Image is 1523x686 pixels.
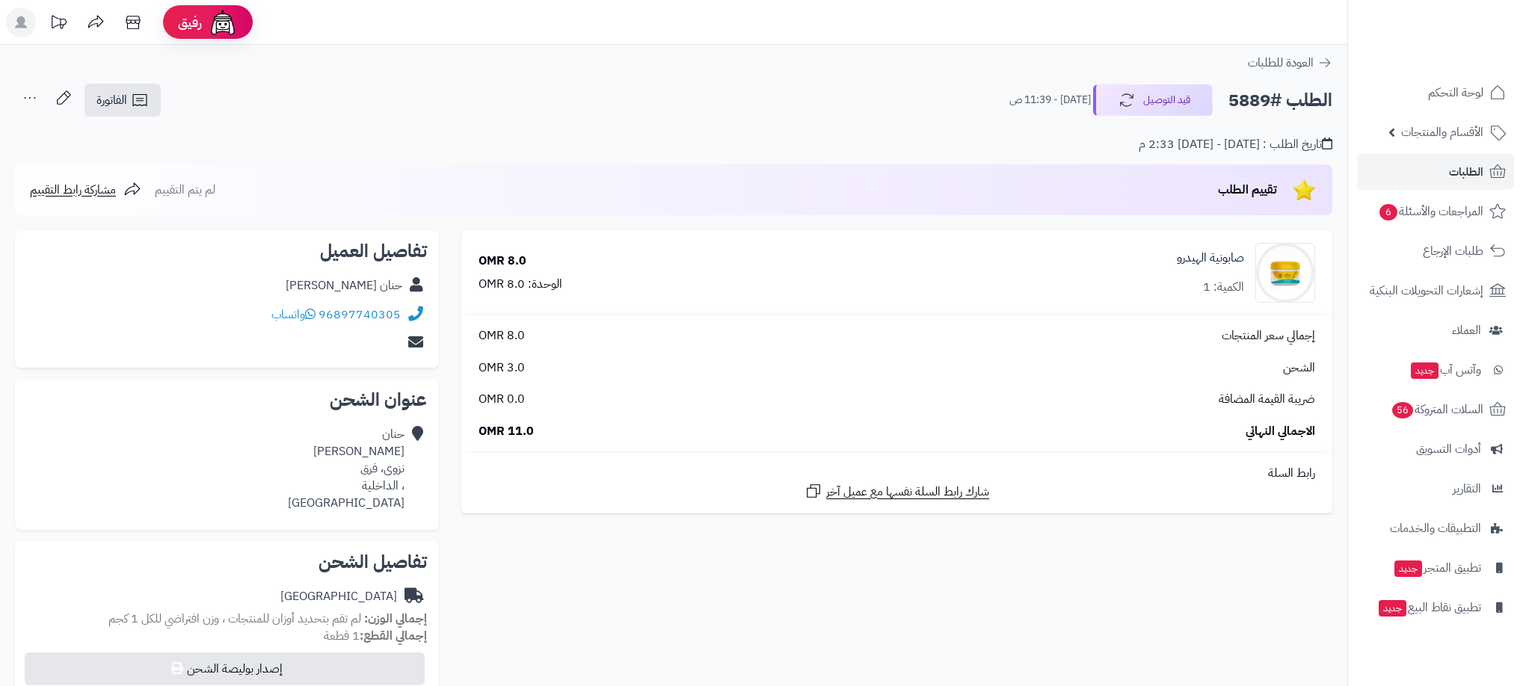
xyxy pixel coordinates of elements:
div: رابط السلة [467,465,1326,482]
span: مشاركة رابط التقييم [30,181,116,199]
a: التقارير [1357,471,1514,507]
div: تاريخ الطلب : [DATE] - [DATE] 2:33 م [1139,136,1332,153]
span: ضريبة القيمة المضافة [1219,391,1315,408]
span: شارك رابط السلة نفسها مع عميل آخر [826,483,989,501]
span: أدوات التسويق [1416,439,1481,460]
h2: عنوان الشحن [27,391,427,409]
a: أدوات التسويق [1357,431,1514,467]
span: التطبيقات والخدمات [1390,518,1481,539]
span: إشعارات التحويلات البنكية [1370,280,1483,301]
div: حنان [PERSON_NAME] نزوى، فرق ، الداخلية [GEOGRAPHIC_DATA] [288,426,404,511]
span: 6 [1379,204,1397,220]
div: 8.0 OMR [479,253,526,270]
a: الطلبات [1357,154,1514,190]
span: 11.0 OMR [479,423,534,440]
span: التقارير [1453,478,1481,499]
a: لوحة التحكم [1357,75,1514,111]
strong: إجمالي القطع: [360,627,427,645]
span: لم يتم التقييم [155,181,215,199]
a: 96897740305 [319,306,401,324]
span: 0.0 OMR [479,391,525,408]
a: واتساب [271,306,316,324]
a: المراجعات والأسئلة6 [1357,194,1514,229]
a: تطبيق نقاط البيعجديد [1357,590,1514,625]
small: [DATE] - 11:39 ص [1009,93,1091,108]
span: إجمالي سعر المنتجات [1222,327,1315,344]
h2: تفاصيل الشحن [27,553,427,571]
span: جديد [1394,560,1422,577]
a: طلبات الإرجاع [1357,233,1514,269]
span: 56 [1392,402,1413,418]
span: لم تقم بتحديد أوزان للمنتجات ، وزن افتراضي للكل 1 كجم [108,610,361,628]
a: مشاركة رابط التقييم [30,181,141,199]
span: وآتس آب [1409,359,1481,380]
div: الكمية: 1 [1203,279,1244,296]
span: الطلبات [1449,161,1483,182]
span: جديد [1379,600,1406,617]
a: تطبيق المتجرجديد [1357,550,1514,586]
small: 1 قطعة [324,627,427,645]
h2: الطلب #5889 [1228,85,1332,116]
span: لوحة التحكم [1428,82,1483,103]
a: العملاء [1357,312,1514,348]
button: قيد التوصيل [1093,84,1213,116]
span: طلبات الإرجاع [1423,241,1483,262]
span: تقييم الطلب [1218,181,1277,199]
span: الفاتورة [96,91,127,109]
a: وآتس آبجديد [1357,352,1514,388]
a: شارك رابط السلة نفسها مع عميل آخر [804,482,989,501]
div: [GEOGRAPHIC_DATA] [280,588,397,605]
span: الاجمالي النهائي [1246,423,1315,440]
span: الأقسام والمنتجات [1401,122,1483,143]
a: السلات المتروكة56 [1357,392,1514,427]
div: حنان [PERSON_NAME] [286,277,402,294]
strong: إجمالي الوزن: [364,610,427,628]
h2: تفاصيل العميل [27,242,427,260]
a: إشعارات التحويلات البنكية [1357,273,1514,309]
span: السلات المتروكة [1391,399,1483,420]
span: المراجعات والأسئلة [1378,201,1483,222]
div: الوحدة: 8.0 OMR [479,276,562,293]
img: 1739577078-cm5o6oxsw00cn01n35fki020r_HUDRO_SOUP_w-90x90.png [1256,243,1314,303]
span: تطبيق المتجر [1393,557,1481,578]
span: العملاء [1452,320,1481,341]
span: جديد [1411,362,1439,379]
span: 8.0 OMR [479,327,525,344]
span: رفيق [178,13,202,31]
a: الفاتورة [84,84,161,117]
button: إصدار بوليصة الشحن [25,652,425,685]
a: صابونية الهيدرو [1177,250,1244,267]
span: تطبيق نقاط البيع [1377,597,1481,618]
span: الشحن [1283,359,1315,377]
a: تحديثات المنصة [40,7,77,41]
img: ai-face.png [208,7,238,37]
span: 3.0 OMR [479,359,525,377]
a: التطبيقات والخدمات [1357,510,1514,546]
a: العودة للطلبات [1248,54,1332,72]
span: العودة للطلبات [1248,54,1314,72]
